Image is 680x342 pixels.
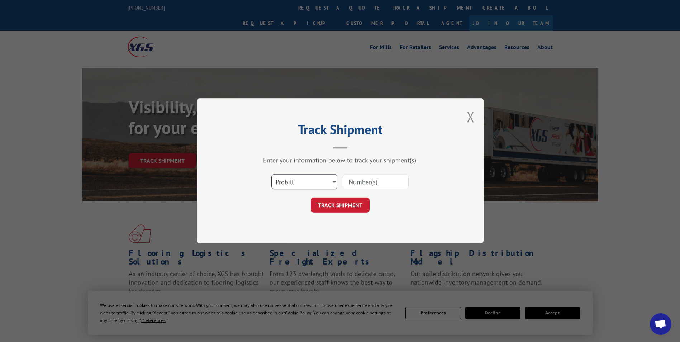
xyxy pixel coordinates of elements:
button: Close modal [467,107,475,126]
div: Open chat [650,313,671,335]
div: Enter your information below to track your shipment(s). [233,156,448,165]
button: TRACK SHIPMENT [311,198,370,213]
h2: Track Shipment [233,124,448,138]
input: Number(s) [343,175,409,190]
